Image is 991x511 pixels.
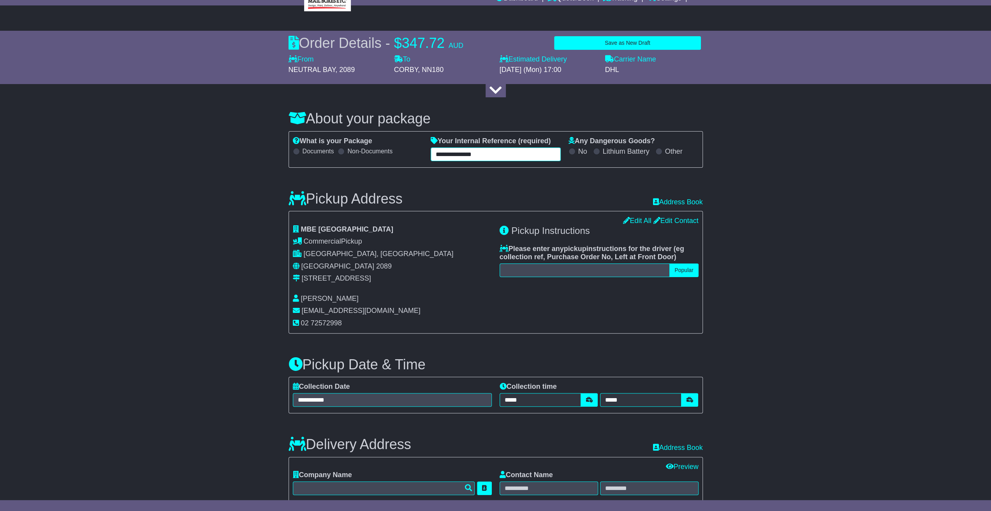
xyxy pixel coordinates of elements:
[500,383,557,391] label: Collection time
[564,245,586,253] span: pickup
[293,137,372,146] label: What is your Package
[418,66,444,74] span: , NN180
[301,225,393,233] span: MBE [GEOGRAPHIC_DATA]
[653,444,702,451] a: Address Book
[653,198,702,207] a: Address Book
[289,35,463,51] div: Order Details -
[394,66,418,74] span: CORBY
[301,319,342,327] span: 02 72572998
[578,148,587,156] label: No
[500,471,553,479] label: Contact Name
[289,55,314,64] label: From
[289,437,411,452] h3: Delivery Address
[293,383,350,391] label: Collection Date
[569,137,655,146] label: Any Dangerous Goods?
[302,274,371,283] div: [STREET_ADDRESS]
[402,35,445,51] span: 347.72
[304,250,454,258] span: [GEOGRAPHIC_DATA], [GEOGRAPHIC_DATA]
[301,262,374,270] span: [GEOGRAPHIC_DATA]
[289,191,403,207] h3: Pickup Address
[500,55,597,64] label: Estimated Delivery
[500,245,699,262] label: Please enter any instructions for the driver ( )
[511,225,590,236] span: Pickup Instructions
[335,66,355,74] span: , 2089
[289,357,703,372] h3: Pickup Date & Time
[289,111,703,126] h3: About your package
[304,237,341,245] span: Commercial
[347,148,393,155] label: Non-Documents
[653,217,698,225] a: Edit Contact
[293,471,352,479] label: Company Name
[603,148,650,156] label: Lithium Battery
[289,66,336,74] span: NEUTRAL BAY
[669,263,698,277] button: Popular
[554,36,701,50] button: Save as New Draft
[293,237,492,246] div: Pickup
[394,55,410,64] label: To
[301,295,359,302] span: [PERSON_NAME]
[500,245,684,261] span: eg collection ref, Purchase Order No, Left at Front Door
[665,463,698,471] a: Preview
[302,307,421,314] span: [EMAIL_ADDRESS][DOMAIN_NAME]
[605,66,703,74] div: DHL
[303,148,334,155] label: Documents
[449,42,463,49] span: AUD
[623,217,651,225] a: Edit All
[431,137,551,146] label: Your Internal Reference (required)
[376,262,392,270] span: 2089
[500,66,597,74] div: [DATE] (Mon) 17:00
[665,148,683,156] label: Other
[394,35,402,51] span: $
[605,55,656,64] label: Carrier Name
